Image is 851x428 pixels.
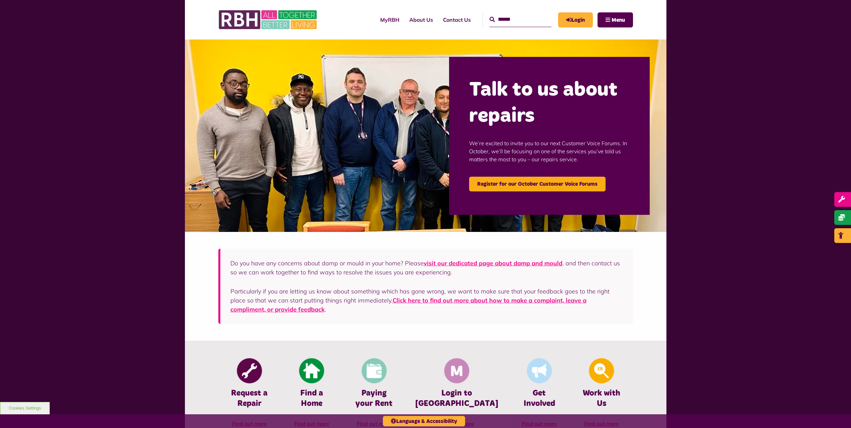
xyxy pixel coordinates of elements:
[821,398,851,428] iframe: Netcall Web Assistant for live chat
[518,388,560,409] h4: Get Involved
[383,416,465,426] button: Language & Accessibility
[469,129,630,173] p: We’re excited to invite you to our next Customer Voice Forums. In October, we’ll be focusing on o...
[598,12,633,27] button: Navigation
[291,388,333,409] h4: Find a Home
[558,12,593,27] a: MyRBH
[404,11,438,29] a: About Us
[375,11,404,29] a: MyRBH
[589,358,614,383] img: Looking For A Job
[218,7,319,33] img: RBH
[230,259,623,277] p: Do you have any concerns about damp or mould in your home? Please , and then contact us so we can...
[444,358,469,383] img: Membership And Mutuality
[230,287,623,314] p: Particularly if you are letting us know about something which has gone wrong, we want to make sur...
[612,17,625,23] span: Menu
[469,77,630,129] h2: Talk to us about repairs
[353,388,395,409] h4: Paying your Rent
[237,358,262,383] img: Report Repair
[228,388,271,409] h4: Request a Repair
[424,259,562,267] a: visit our dedicated page about damp and mould
[415,388,498,409] h4: Login to [GEOGRAPHIC_DATA]
[580,388,623,409] h4: Work with Us
[299,358,324,383] img: Find A Home
[527,358,552,383] img: Get Involved
[230,296,587,313] a: Click here to find out more about how to make a complaint, leave a compliment, or provide feedback
[361,358,387,383] img: Pay Rent
[438,11,476,29] a: Contact Us
[469,177,606,191] a: Register for our October Customer Voice Forums
[185,39,666,232] img: Group photo of customers and colleagues at the Lighthouse Project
